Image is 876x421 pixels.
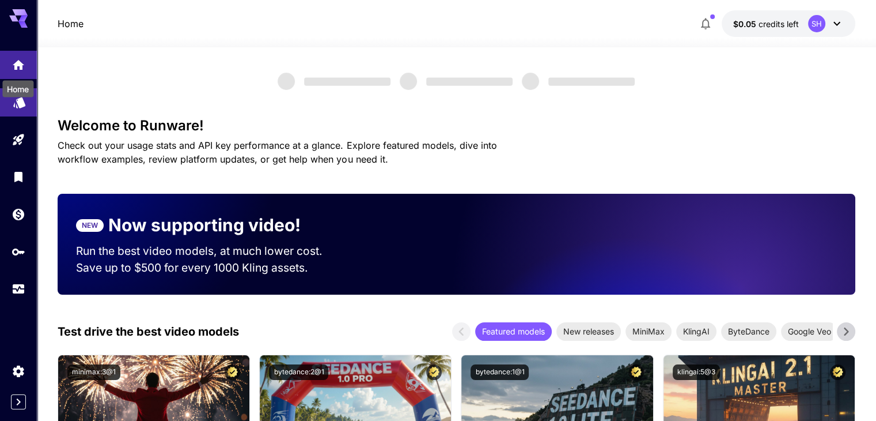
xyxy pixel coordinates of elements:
[673,364,720,380] button: klingai:5@3
[722,10,855,37] button: $0.05SH
[58,140,496,165] span: Check out your usage stats and API key performance at a glance. Explore featured models, dive int...
[225,364,240,380] button: Certified Model – Vetted for best performance and includes a commercial license.
[12,364,25,378] div: Settings
[721,322,776,341] div: ByteDance
[12,207,25,221] div: Wallet
[808,15,825,32] div: SH
[556,325,621,337] span: New releases
[12,245,25,259] div: API Keys
[58,323,239,340] p: Test drive the best video models
[556,322,621,341] div: New releases
[759,19,799,29] span: credits left
[625,325,672,337] span: MiniMax
[830,364,845,380] button: Certified Model – Vetted for best performance and includes a commercial license.
[475,325,552,337] span: Featured models
[108,212,301,238] p: Now supporting video!
[58,17,84,31] a: Home
[721,325,776,337] span: ByteDance
[82,220,98,231] p: NEW
[2,81,33,97] div: Home
[676,322,716,341] div: KlingAI
[76,243,344,260] p: Run the best video models, at much lower cost.
[76,260,344,276] p: Save up to $500 for every 1000 Kling assets.
[12,58,25,72] div: Home
[471,364,529,380] button: bytedance:1@1
[12,170,25,184] div: Library
[12,133,25,147] div: Playground
[475,322,552,341] div: Featured models
[781,325,838,337] span: Google Veo
[426,364,442,380] button: Certified Model – Vetted for best performance and includes a commercial license.
[67,364,120,380] button: minimax:3@1
[781,322,838,341] div: Google Veo
[58,17,84,31] nav: breadcrumb
[12,282,25,296] div: Usage
[13,92,26,106] div: Models
[733,18,799,30] div: $0.05
[58,118,855,134] h3: Welcome to Runware!
[625,322,672,341] div: MiniMax
[733,19,759,29] span: $0.05
[676,325,716,337] span: KlingAI
[11,394,26,409] button: Expand sidebar
[269,364,328,380] button: bytedance:2@1
[628,364,644,380] button: Certified Model – Vetted for best performance and includes a commercial license.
